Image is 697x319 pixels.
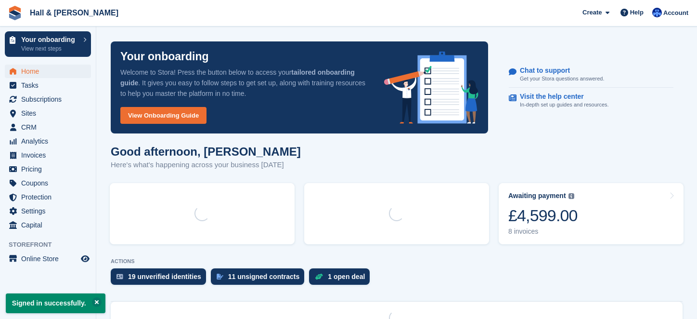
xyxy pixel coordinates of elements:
img: stora-icon-8386f47178a22dfd0bd8f6a31ec36ba5ce8667c1dd55bd0f319d3a0aa187defe.svg [8,6,22,20]
a: 19 unverified identities [111,268,211,290]
p: Welcome to Stora! Press the button below to access your . It gives you easy to follow steps to ge... [120,67,369,99]
div: 19 unverified identities [128,273,201,280]
span: Account [663,8,688,18]
div: Awaiting payment [508,192,566,200]
span: Sites [21,106,79,120]
a: menu [5,134,91,148]
p: Here's what's happening across your business [DATE] [111,159,301,171]
a: menu [5,176,91,190]
p: In-depth set up guides and resources. [520,101,609,109]
span: Home [21,65,79,78]
a: Chat to support Get your Stora questions answered. [509,62,673,88]
span: Coupons [21,176,79,190]
a: Preview store [79,253,91,265]
span: Subscriptions [21,93,79,106]
p: ACTIONS [111,258,683,265]
img: onboarding-info-6c161a55d2c0e0a8cae90662b2fe09162a5109e8cc188191df67fb4f79e88e88.svg [384,52,478,124]
p: Your onboarding [120,51,209,62]
img: contract_signature_icon-13c848040528278c33f63329250d36e43548de30e8caae1d1a13099fd9432cc5.svg [217,274,223,279]
h1: Good afternoon, [PERSON_NAME] [111,145,301,158]
a: menu [5,106,91,120]
span: Storefront [9,240,96,250]
span: Analytics [21,134,79,148]
p: Your onboarding [21,36,78,43]
img: verify_identity-adf6edd0f0f0b5bbfe63781bf79b02c33cf7c696d77639b501bdc392416b5a36.svg [116,274,123,279]
p: Signed in successfully. [6,293,105,313]
img: deal-1b604bf984904fb50ccaf53a9ad4b4a5d6e5aea283cecdc64d6e3604feb123c2.svg [315,273,323,280]
img: Claire Banham [652,8,662,17]
div: 11 unsigned contracts [228,273,300,280]
a: menu [5,65,91,78]
a: menu [5,79,91,92]
a: menu [5,93,91,106]
p: Get your Stora questions answered. [520,75,604,83]
span: Invoices [21,148,79,162]
p: View next steps [21,44,78,53]
a: menu [5,218,91,232]
a: 1 open deal [309,268,374,290]
span: Pricing [21,162,79,176]
a: Awaiting payment £4,599.00 8 invoices [499,183,684,244]
a: menu [5,120,91,134]
a: menu [5,204,91,218]
span: Online Store [21,252,79,266]
a: menu [5,190,91,204]
span: CRM [21,120,79,134]
span: Protection [21,190,79,204]
a: menu [5,148,91,162]
a: View Onboarding Guide [120,107,207,124]
div: £4,599.00 [508,206,578,226]
span: Settings [21,204,79,218]
span: Tasks [21,79,79,92]
p: Visit the help center [520,93,601,101]
a: Your onboarding View next steps [5,31,91,57]
span: Help [630,8,644,17]
a: Hall & [PERSON_NAME] [26,5,122,21]
div: 1 open deal [328,273,365,280]
span: Create [582,8,602,17]
a: menu [5,252,91,266]
div: 8 invoices [508,227,578,236]
span: Capital [21,218,79,232]
a: menu [5,162,91,176]
p: Chat to support [520,66,596,75]
a: 11 unsigned contracts [211,268,310,290]
img: icon-info-grey-7440780725fd019a000dd9b08b2336e03edf1995a4989e88bcd33f0948082b44.svg [568,193,574,199]
a: Visit the help center In-depth set up guides and resources. [509,88,673,114]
